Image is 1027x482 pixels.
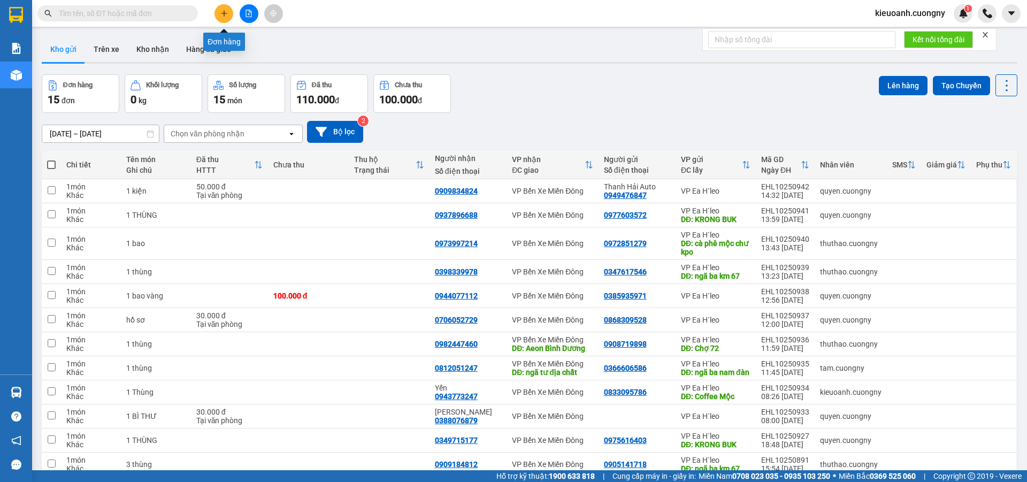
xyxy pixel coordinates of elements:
span: Miền Nam [699,470,830,482]
div: 0908719898 [604,340,647,348]
button: Lên hàng [879,76,928,95]
th: Toggle SortBy [921,151,971,179]
button: Chưa thu100.000đ [373,74,451,113]
div: 13:23 [DATE] [761,272,809,280]
div: Khác [66,464,116,473]
div: 0944077112 [435,292,478,300]
button: file-add [240,4,258,23]
div: HTTT [196,166,254,174]
div: Tại văn phòng [196,416,263,425]
div: 13:43 [DATE] [761,243,809,252]
div: 1 món [66,359,116,368]
div: 1 món [66,287,116,296]
div: 1 bao vàng [126,292,185,300]
div: 1 món [66,456,116,464]
div: Yến [435,384,501,392]
img: logo-vxr [9,7,23,23]
div: 0975616403 [604,436,647,445]
div: 1 THÙNG [126,436,185,445]
div: DĐ: Chợ 72 [681,344,750,353]
div: VP Bến Xe Miền Đông [512,412,593,420]
span: Cung cấp máy in - giấy in: [612,470,696,482]
button: Số lượng15món [208,74,285,113]
div: 14:32 [DATE] [761,191,809,200]
div: DĐ: ngã tư địa chất [512,368,593,377]
button: Kết nối tổng đài [904,31,973,48]
button: Kho nhận [128,36,178,62]
div: 30.000 đ [196,311,263,320]
div: 0388076879 [435,416,478,425]
button: Khối lượng0kg [125,74,202,113]
div: Thu hộ [354,155,416,164]
div: VP Ea H`leo [681,187,750,195]
div: Người gửi [604,155,670,164]
span: question-circle [11,411,21,422]
img: warehouse-icon [11,387,22,398]
div: EHL10250940 [761,235,809,243]
div: VP Bến Xe Miền Đông [512,359,593,368]
div: 12:56 [DATE] [761,296,809,304]
svg: open [287,129,296,138]
div: quyen.cuongny [820,316,882,324]
div: VP Bến Xe Miền Đông [512,292,593,300]
div: 0977603572 [604,211,647,219]
div: Chưa thu [395,81,422,89]
button: Đã thu110.000đ [290,74,368,113]
div: 0949476847 [604,191,647,200]
div: 0385935971 [604,292,647,300]
img: icon-new-feature [959,9,968,18]
div: 15:54 [DATE] [761,464,809,473]
div: EHL10250891 [761,456,809,464]
div: Khác [66,392,116,401]
span: close [982,31,989,39]
div: Chọn văn phòng nhận [171,128,244,139]
span: | [603,470,604,482]
div: 0706052729 [435,316,478,324]
div: Chưa thu [273,160,343,169]
div: VP Ea H`leo [681,206,750,215]
div: EHL10250939 [761,263,809,272]
div: Chi tiết [66,160,116,169]
div: Đã thu [196,155,254,164]
div: Khác [66,191,116,200]
div: VP Ea H`leo [681,384,750,392]
div: Tại văn phòng [196,320,263,328]
div: 13:59 [DATE] [761,215,809,224]
div: thuthao.cuongny [820,460,882,469]
div: Tại văn phòng [196,191,263,200]
div: EHL10250942 [761,182,809,191]
th: Toggle SortBy [676,151,756,179]
button: Hàng đã giao [178,36,240,62]
div: Đơn hàng [63,81,93,89]
div: ĐC lấy [681,166,742,174]
div: Khác [66,296,116,304]
div: Người nhận [435,154,501,163]
div: quyen.cuongny [820,292,882,300]
span: món [227,96,242,105]
div: quyen.cuongny [820,187,882,195]
span: 15 [48,93,59,106]
div: hồ sơ [126,316,185,324]
div: 08:26 [DATE] [761,392,809,401]
span: 15 [213,93,225,106]
button: caret-down [1002,4,1021,23]
div: 1 món [66,206,116,215]
span: Miền Bắc [839,470,916,482]
div: Khác [66,215,116,224]
div: quyen.cuongny [820,436,882,445]
div: 3 thùng [126,460,185,469]
div: kieuoanh.cuongny [820,388,882,396]
div: VP Ea H`leo [681,412,750,420]
div: thuthao.cuongny [820,340,882,348]
img: warehouse-icon [11,70,22,81]
span: Kết nối tổng đài [913,34,964,45]
div: VP Bến Xe Miền Đông [512,267,593,276]
div: Khác [66,368,116,377]
div: 0349715177 [435,436,478,445]
div: Khác [66,440,116,449]
div: DĐ: ngã ba km 67 [681,464,750,473]
th: Toggle SortBy [507,151,599,179]
div: 0833095786 [604,388,647,396]
span: | [924,470,925,482]
div: Mã GD [761,155,801,164]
